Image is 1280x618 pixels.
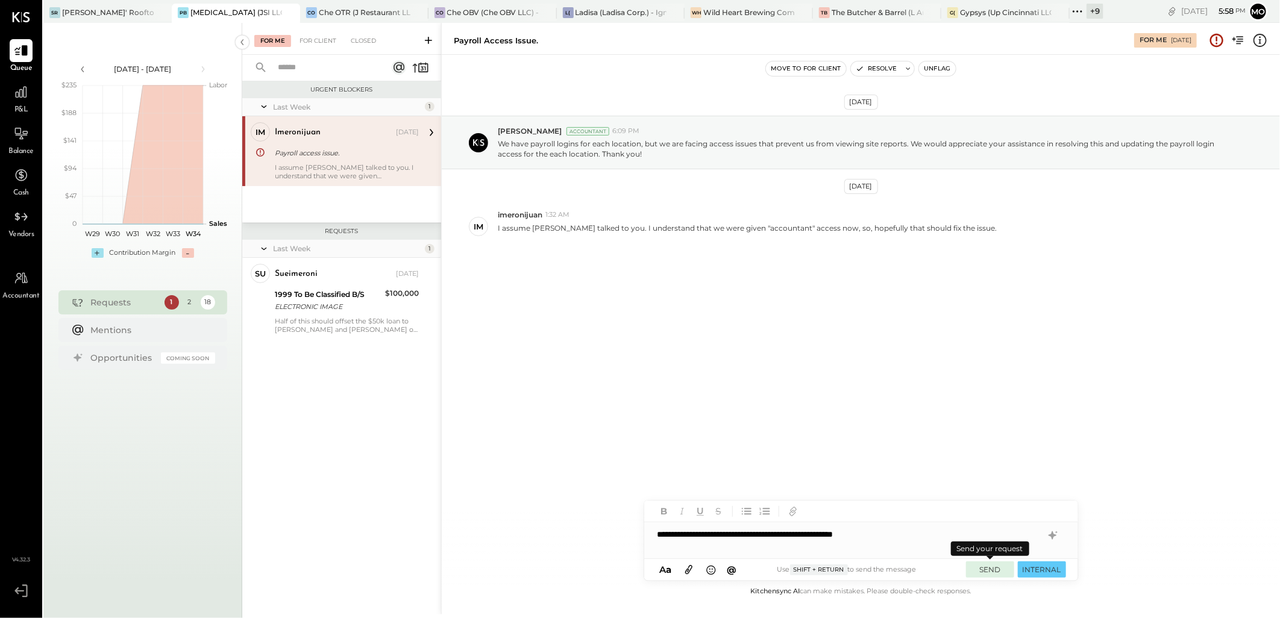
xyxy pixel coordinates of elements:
div: Closed [345,35,382,47]
div: su [255,268,266,279]
button: SEND [966,561,1014,578]
text: $94 [64,164,77,172]
text: W30 [105,229,120,238]
button: Move to for client [766,61,846,76]
div: - [182,248,194,258]
a: Accountant [1,267,42,302]
a: Queue [1,39,42,74]
div: [PERSON_NAME]' Rooftop - Ignite [62,7,154,17]
p: We have payroll logins for each location, but we are facing access issues that prevent us from vi... [498,139,1232,159]
div: Payroll access issue. [275,147,415,159]
span: Shift + Return [790,564,848,575]
button: Italic [674,504,690,519]
a: Vendors [1,205,42,240]
button: Strikethrough [711,504,726,519]
button: Mo [1249,2,1268,21]
p: I assume [PERSON_NAME] talked to you. I understand that we were given "accountant" access now, so... [498,223,997,243]
text: W34 [185,229,201,238]
div: Wild Heart Brewing Company [703,7,795,17]
text: $235 [61,81,77,89]
div: $100,000 [385,287,419,299]
div: 1999 To Be Classified B/S [275,289,381,301]
div: Contribution Margin [110,248,176,258]
button: Resolve [851,61,902,76]
div: copy link [1166,5,1178,17]
div: Accountant [566,127,609,136]
button: Unordered List [739,504,755,519]
div: Urgent Blockers [248,86,435,94]
text: 0 [72,219,77,228]
div: [DATE] [844,95,878,110]
button: Underline [692,504,708,519]
div: + [92,248,104,258]
button: Ordered List [757,504,773,519]
span: a [666,564,671,575]
div: 18 [201,295,215,310]
div: Half of this should offset the $50k loan to [PERSON_NAME] and [PERSON_NAME] on the balance sheet,... [275,317,419,334]
div: 2 [183,295,197,310]
div: [DATE] [1171,36,1191,45]
div: + 9 [1087,4,1103,19]
text: $47 [65,192,77,200]
div: SR [49,7,60,18]
span: 1:32 AM [545,210,569,220]
a: Balance [1,122,42,157]
text: W32 [145,229,160,238]
div: Coming Soon [161,352,215,364]
div: Ladisa (Ladisa Corp.) - Ignite [576,7,667,17]
div: L( [563,7,574,18]
div: For Client [293,35,342,47]
div: WH [691,7,701,18]
span: Vendors [8,229,34,240]
a: Cash [1,164,42,199]
div: [DATE] - [DATE] [92,64,194,74]
div: ELECTRONIC IMAGE [275,301,381,313]
span: [PERSON_NAME] [498,126,562,136]
span: Cash [13,188,29,199]
div: [DATE] [396,269,419,279]
div: im [256,126,265,138]
div: For Me [1140,36,1167,45]
span: P&L [14,105,28,116]
div: 1 [425,102,435,111]
text: Labor [209,81,227,89]
text: $188 [61,108,77,117]
div: Gypsys (Up Cincinnati LLC) - Ignite [960,7,1052,17]
div: Send your request [951,542,1029,556]
div: The Butcher & Barrel (L Argento LLC) - [GEOGRAPHIC_DATA] [832,7,923,17]
div: G( [947,7,958,18]
button: INTERNAL [1018,561,1066,578]
button: Add URL [785,504,801,519]
div: Opportunities [91,352,155,364]
div: Mentions [91,324,209,336]
text: W33 [166,229,180,238]
span: Accountant [3,291,40,302]
div: Payroll access issue. [454,35,538,46]
div: [DATE] [1181,5,1246,17]
div: For Me [254,35,291,47]
div: Che OTR (J Restaurant LLC) - Ignite [319,7,410,17]
span: Queue [10,63,33,74]
span: 6:09 PM [612,126,639,136]
div: I assume [PERSON_NAME] talked to you. I understand that we were given "accountant" access now, so... [275,163,419,180]
div: sueimeroni [275,268,318,280]
text: $141 [63,136,77,145]
span: @ [727,564,736,575]
button: Bold [656,504,672,519]
div: Last Week [273,243,422,254]
div: imeronijuan [275,126,321,139]
div: [DATE] [844,179,878,194]
a: P&L [1,81,42,116]
button: Aa [656,563,676,576]
div: TB [819,7,830,18]
button: @ [723,562,740,577]
span: imeronijuan [498,210,542,220]
text: Sales [209,219,227,228]
div: Che OBV (Che OBV LLC) - Ignite [447,7,539,17]
span: Balance [8,146,34,157]
div: Requests [91,296,158,308]
button: Unflag [919,61,955,76]
div: CO [306,7,317,18]
div: CO [435,7,445,18]
div: [MEDICAL_DATA] (JSI LLC) - Ignite [190,7,282,17]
